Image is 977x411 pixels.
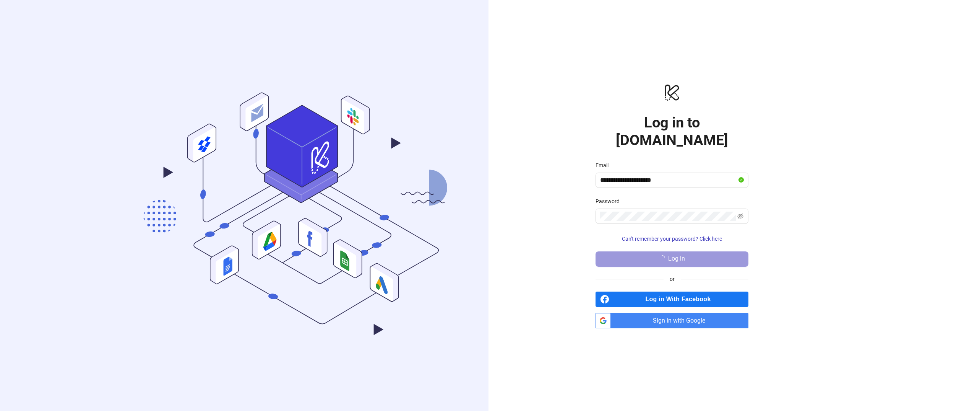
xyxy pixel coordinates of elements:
a: Can't remember your password? Click here [596,236,748,242]
span: Log in [668,255,685,262]
span: Sign in with Google [614,313,748,328]
label: Password [596,197,625,205]
span: or [664,275,681,283]
span: eye-invisible [737,213,743,219]
a: Sign in with Google [596,313,748,328]
input: Email [600,176,737,185]
button: Can't remember your password? Click here [596,233,748,245]
span: Log in With Facebook [612,292,748,307]
span: Can't remember your password? Click here [622,236,722,242]
span: loading [659,255,665,261]
a: Log in With Facebook [596,292,748,307]
input: Password [600,212,736,221]
button: Log in [596,251,748,267]
label: Email [596,161,613,170]
h1: Log in to [DOMAIN_NAME] [596,114,748,149]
